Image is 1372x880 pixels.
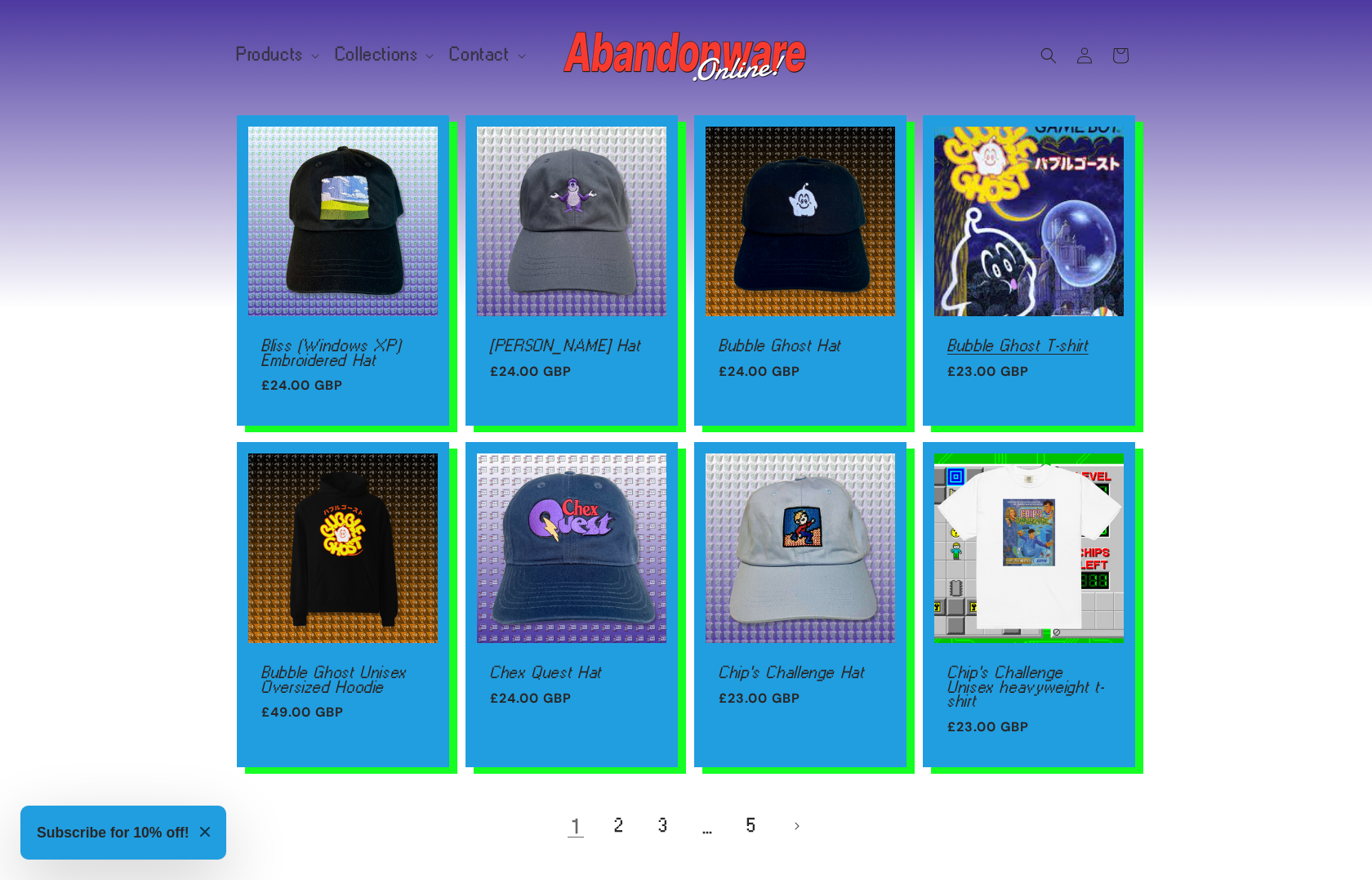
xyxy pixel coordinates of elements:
[450,47,510,62] span: Contact
[326,38,441,72] summary: Collections
[778,808,814,844] a: Next page
[646,808,682,844] a: Page 3
[947,665,1111,708] a: Chip's Challenge Unisex heavyweight t-shirt
[690,808,726,844] span: …
[261,665,425,694] a: Bubble Ghost Unisex Oversized Hoodie
[734,808,770,844] a: Page 5
[1031,38,1067,74] summary: Search
[947,338,1111,353] a: Bubble Ghost T-shirt
[237,47,304,62] span: Products
[261,338,425,367] a: Bliss (Windows XP) Embroidered Hat
[237,808,1135,844] nav: Pagination
[558,808,594,844] a: Page 1
[719,338,882,353] a: Bubble Ghost Hat
[558,16,815,94] a: Abandonware
[336,47,419,62] span: Collections
[602,808,638,844] a: Page 2
[440,38,532,72] summary: Contact
[719,665,882,680] a: Chip's Challenge Hat
[563,23,808,88] img: Abandonware
[490,665,653,680] a: Chex Quest Hat
[490,338,653,353] a: [PERSON_NAME] Hat
[227,38,326,72] summary: Products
